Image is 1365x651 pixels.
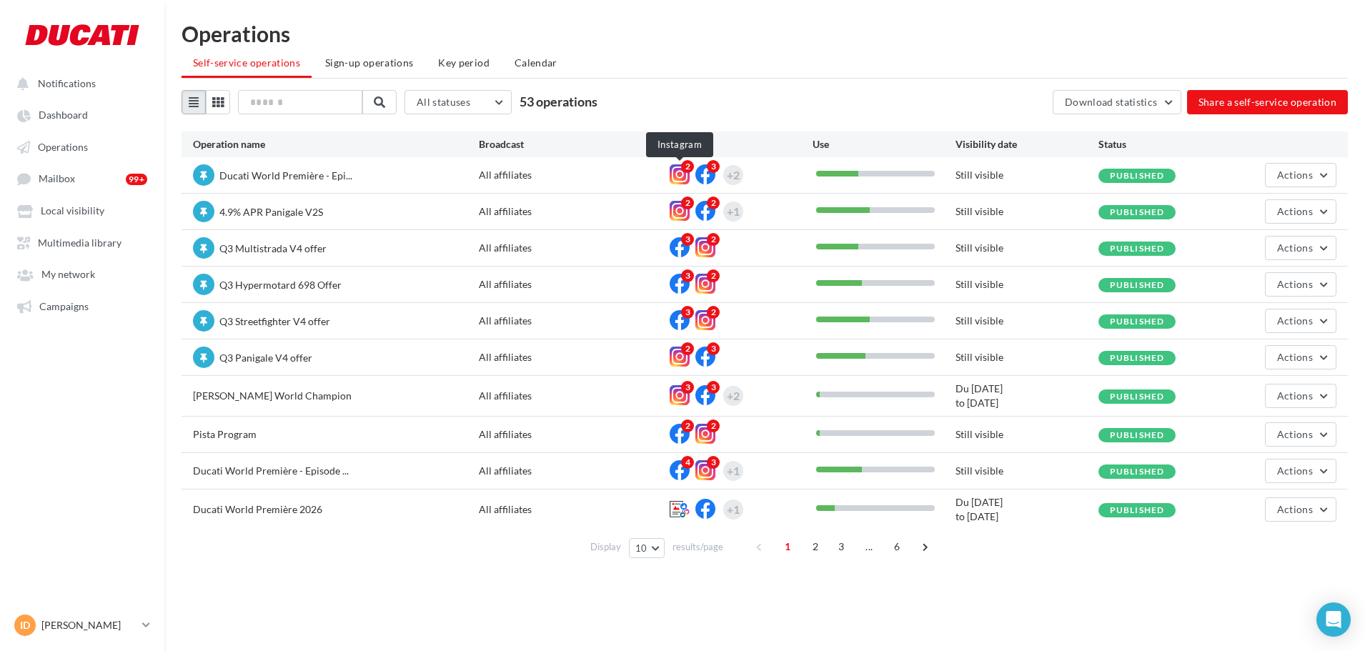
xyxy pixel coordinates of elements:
a: ID [PERSON_NAME] [11,612,153,639]
span: Download statistics [1065,96,1158,108]
div: All affiliates [479,427,670,442]
button: Actions [1265,497,1336,522]
div: Still visible [955,350,1098,364]
div: Operation name [193,137,479,151]
div: 2 [707,233,720,246]
span: [PERSON_NAME] World Champion [193,389,352,402]
span: Ducati World Première - Epi... [219,169,352,182]
span: Published [1110,279,1165,290]
span: 1 [776,535,799,558]
span: Multimedia library [38,237,121,249]
span: 3 [830,535,853,558]
span: My network [41,269,95,281]
button: Actions [1265,459,1336,483]
span: All statuses [417,96,470,108]
button: Actions [1265,345,1336,369]
div: 3 [707,381,720,394]
span: Actions [1277,389,1313,402]
div: Still visible [955,427,1098,442]
span: 10 [635,542,647,554]
div: Still visible [955,464,1098,478]
span: Operations [38,141,88,153]
div: 2 [681,342,694,355]
div: 4 [681,456,694,469]
span: Actions [1277,314,1313,327]
div: Use [813,137,955,151]
span: ID [20,618,30,632]
div: 3 [681,233,694,246]
div: 2 [681,197,694,209]
div: Instagram [646,132,713,157]
div: 3 [707,160,720,173]
span: Q3 Streetfighter V4 offer [219,315,330,327]
div: +1 [727,202,740,222]
div: 2 [707,306,720,319]
div: All affiliates [479,168,670,182]
span: Display [590,540,621,554]
span: Actions [1277,242,1313,254]
span: Calendar [515,56,557,69]
button: Share a self-service operation [1187,90,1349,114]
span: 6 [885,535,908,558]
div: 2 [707,419,720,432]
span: results/page [672,540,723,554]
span: Published [1110,316,1165,327]
span: Actions [1277,169,1313,181]
span: Published [1110,505,1165,515]
a: Mailbox 99+ [9,165,156,192]
div: +2 [727,165,740,185]
p: [PERSON_NAME] [41,618,136,632]
span: 4.9% APR Panigale V2S [219,206,323,218]
span: Actions [1277,278,1313,290]
div: 2 [681,419,694,432]
div: +1 [727,461,740,481]
div: All affiliates [479,241,670,255]
button: All statuses [404,90,512,114]
div: Channels [670,137,813,151]
span: Published [1110,466,1165,477]
span: Key period [438,56,490,69]
span: Q3 Panigale V4 offer [219,352,312,364]
div: 3 [707,342,720,355]
div: Open Intercom Messenger [1316,602,1351,637]
div: 3 [681,306,694,319]
span: Notifications [38,77,96,89]
button: Actions [1265,163,1336,187]
button: Actions [1265,309,1336,333]
span: Ducati World Première 2026 [193,503,322,515]
div: All affiliates [479,277,670,292]
span: Local visibility [41,205,104,217]
span: Campaigns [39,300,89,312]
button: Actions [1265,384,1336,408]
span: Actions [1277,464,1313,477]
span: Published [1110,207,1165,217]
div: +2 [727,386,740,406]
div: All affiliates [479,389,670,403]
div: Du [DATE] to [DATE] [955,382,1098,410]
span: Published [1110,429,1165,440]
div: 3 [707,456,720,469]
a: Campaigns [9,293,156,319]
span: Sign-up operations [325,56,413,69]
div: 2 [707,269,720,282]
span: Published [1110,391,1165,402]
span: Actions [1277,205,1313,217]
div: 3 [681,381,694,394]
div: Still visible [955,168,1098,182]
div: Visibility date [955,137,1098,151]
div: Status [1098,137,1241,151]
div: Still visible [955,277,1098,292]
div: All affiliates [479,350,670,364]
div: All affiliates [479,464,670,478]
div: Still visible [955,241,1098,255]
div: Still visible [955,314,1098,328]
span: Ducati World Première - Episode ... [193,464,349,477]
button: 10 [629,538,665,558]
div: Still visible [955,204,1098,219]
span: ... [858,535,880,558]
span: Pista Program [193,428,257,440]
div: 99+ [126,174,147,185]
span: Published [1110,352,1165,363]
div: All affiliates [479,502,670,517]
span: 53 operations [520,94,597,109]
